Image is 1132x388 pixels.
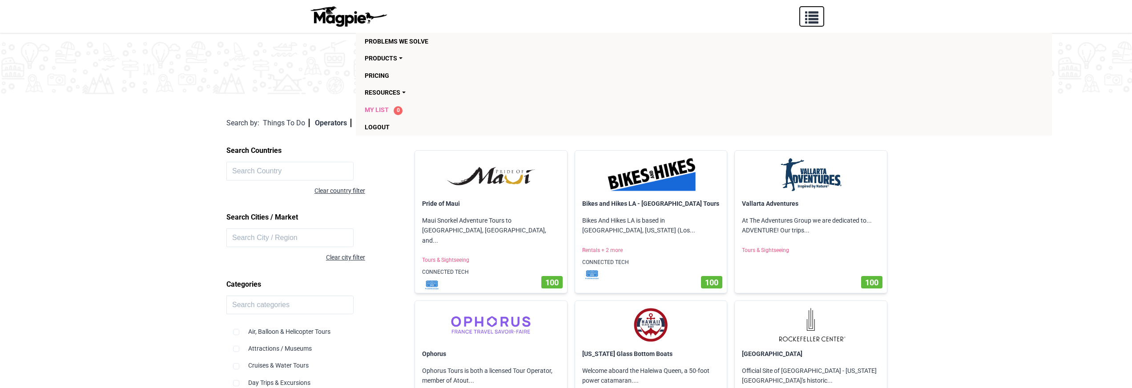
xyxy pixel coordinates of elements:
div: Attractions / Museums [233,336,390,353]
a: Vallarta Adventures [742,200,798,207]
span: 100 [545,278,559,287]
img: Hawaii Glass Bottom Boats logo [582,308,720,342]
img: Pride of Maui logo [422,158,560,192]
a: Products [365,50,941,67]
div: Clear city filter [226,252,365,262]
a: Bikes and Hikes LA - [GEOGRAPHIC_DATA] Tours [582,200,719,207]
a: [GEOGRAPHIC_DATA] [742,350,802,357]
img: mf1jrhtrrkrdcsvakxwt.svg [419,280,445,289]
input: Search Country [226,162,354,180]
p: Maui Snorkel Adventure Tours to [GEOGRAPHIC_DATA], [GEOGRAPHIC_DATA], and... [415,208,567,252]
input: Search City / Region [226,228,354,247]
h2: Search Countries [226,143,396,158]
div: Clear country filter [226,186,365,196]
h2: Categories [226,277,396,292]
img: Ophorus logo [422,308,560,342]
h2: Search Operators on Magpie [5,51,1127,64]
img: Vallarta Adventures logo [742,158,880,192]
p: Rentals + 2 more [575,243,727,258]
input: Search categories [226,296,354,314]
img: logo-ab69f6fb50320c5b225c76a69d11143b.png [308,6,388,27]
a: My List 0 [365,101,941,119]
p: Tours & Sightseeing [735,243,887,258]
a: Problems we solve [365,33,941,50]
a: Ophorus [422,350,446,357]
a: Things To Do [263,119,310,127]
a: Operators [315,119,351,127]
p: Tours & Sightseeing [415,252,567,268]
img: mf1jrhtrrkrdcsvakxwt.svg [579,270,605,279]
a: Pride of Maui [422,200,460,207]
div: Air, Balloon & Helicopter Tours [233,320,390,336]
p: Bikes And Hikes LA is based in [GEOGRAPHIC_DATA], [US_STATE] (Los... [575,208,727,243]
span: 0 [394,106,403,115]
p: CONNECTED TECH [575,255,727,270]
img: Rockefeller Center logo [742,308,880,342]
h2: Search Cities / Market [226,210,396,225]
a: Logout [365,119,941,136]
p: CONNECTED TECH [415,264,567,280]
img: Bikes and Hikes LA - Los Angeles Tours logo [582,158,720,192]
a: Resources [365,84,941,101]
div: Search by: [226,117,259,129]
p: At The Adventures Group we are dedicated to... ADVENTURE! Our trips... [735,208,887,243]
span: 100 [865,278,878,287]
span: My List [365,106,389,113]
div: Cruises & Water Tours [233,353,390,370]
a: [US_STATE] Glass Bottom Boats [582,350,673,357]
a: Pricing [365,67,941,84]
div: Day Trips & Excursions [233,371,390,388]
span: 100 [705,278,718,287]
